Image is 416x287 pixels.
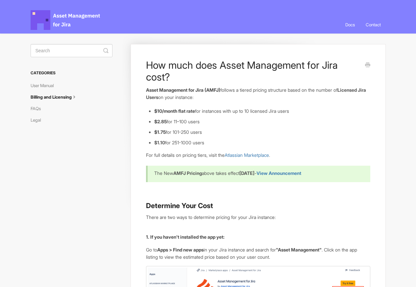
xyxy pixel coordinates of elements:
a: FAQs [31,103,46,114]
strong: $1.75 [154,129,166,135]
b: [DATE] [239,170,255,176]
span: Asset Management for Jira Docs [31,10,101,30]
a: User Manual [31,80,59,91]
a: Billing and Licensing [31,92,83,102]
b: $1.10 [154,140,165,145]
strong: $2.85 [154,119,167,124]
li: for 251-1000 users [154,139,370,146]
p: follows a tiered pricing structure based on the number of on your instance: [146,86,370,101]
p: For full details on pricing tiers, visit the . [146,152,370,159]
h3: Categories [31,67,112,79]
p: There are two ways to determine pricing for your Jira instance: [146,214,370,221]
a: Contact [361,16,386,34]
a: Legal [31,115,46,125]
strong: 1. If you haven't installed the app yet: [146,234,225,240]
b: Licensed Jira Users [146,87,366,100]
p: The New above takes effect - [154,170,362,177]
p: Go to in your Jira instance and search for . Click on the app listing to view the estimated price... [146,246,370,260]
li: for 101-250 users [154,129,370,136]
strong: "Asset Management" [276,247,322,252]
li: for 11–100 users [154,118,370,125]
a: View Announcement [257,170,301,176]
strong: Apps > Find new apps [157,247,204,252]
a: Atlassian Marketplace [225,152,269,158]
strong: Asset Management for Jira (AMFJ) [146,87,220,93]
h1: How much does Asset Management for Jira cost? [146,59,360,83]
input: Search [31,44,112,57]
h3: Determine Your Cost [146,201,370,210]
strong: $10/month flat rate [154,108,195,114]
b: AMFJ Pricing [173,170,202,176]
a: Docs [340,16,360,34]
li: for instances with up to 10 licensed Jira users [154,108,370,115]
a: Print this Article [365,62,370,69]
